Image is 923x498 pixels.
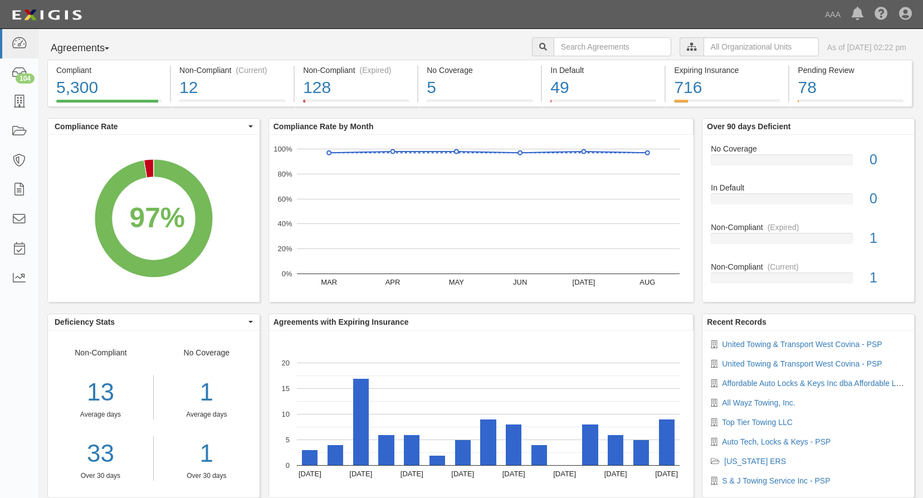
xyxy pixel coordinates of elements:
[798,65,903,76] div: Pending Review
[16,74,35,84] div: 104
[861,228,914,248] div: 1
[349,470,372,478] text: [DATE]
[277,170,292,178] text: 80%
[55,316,246,328] span: Deficiency Stats
[281,359,289,367] text: 20
[274,145,292,153] text: 100%
[722,476,830,485] a: S & J Towing Service Inc - PSP
[789,100,912,109] a: Pending Review78
[768,222,799,233] div: (Expired)
[48,436,153,471] a: 33
[47,100,170,109] a: Compliant5,300
[724,457,786,466] a: [US_STATE] ERS
[554,37,671,56] input: Search Agreements
[674,76,780,100] div: 716
[861,268,914,288] div: 1
[722,359,882,368] a: United Towing & Transport West Covina - PSP
[553,470,576,478] text: [DATE]
[274,318,409,326] b: Agreements with Expiring Insurance
[674,65,780,76] div: Expiring Insurance
[427,76,533,100] div: 5
[711,182,906,222] a: In Default0
[542,100,665,109] a: In Default49
[277,245,292,253] text: 20%
[768,261,799,272] div: (Current)
[55,121,246,132] span: Compliance Rate
[286,436,290,444] text: 5
[360,65,392,76] div: (Expired)
[448,278,464,286] text: MAY
[162,410,251,419] div: Average days
[702,182,914,193] div: In Default
[704,37,819,56] input: All Organizational Units
[711,222,906,261] a: Non-Compliant(Expired)1
[427,65,533,76] div: No Coverage
[861,150,914,170] div: 0
[286,461,290,470] text: 0
[513,278,527,286] text: JUN
[827,42,906,53] div: As of [DATE] 02:22 pm
[722,340,882,349] a: United Towing & Transport West Covina - PSP
[303,65,409,76] div: Non-Compliant (Expired)
[861,189,914,209] div: 0
[875,8,888,21] i: Help Center - Complianz
[274,122,374,131] b: Compliance Rate by Month
[277,194,292,203] text: 60%
[385,278,400,286] text: APR
[702,222,914,233] div: Non-Compliant
[162,471,251,481] div: Over 30 days
[722,437,831,446] a: Auto Tech, Locks & Keys - PSP
[179,76,285,100] div: 12
[48,471,153,481] div: Over 30 days
[722,418,793,427] a: Top Tier Towing LLC
[236,65,267,76] div: (Current)
[269,135,694,302] svg: A chart.
[702,143,914,154] div: No Coverage
[418,100,541,109] a: No Coverage5
[711,143,906,183] a: No Coverage0
[162,436,251,471] a: 1
[48,347,154,481] div: Non-Compliant
[299,470,321,478] text: [DATE]
[550,76,656,100] div: 49
[281,384,289,393] text: 15
[550,65,656,76] div: In Default
[604,470,627,478] text: [DATE]
[56,65,162,76] div: Compliant
[702,261,914,272] div: Non-Compliant
[154,347,260,481] div: No Coverage
[48,375,153,410] div: 13
[666,100,788,109] a: Expiring Insurance716
[639,278,655,286] text: AUG
[47,37,131,60] button: Agreements
[48,314,260,330] button: Deficiency Stats
[171,100,294,109] a: Non-Compliant(Current)12
[707,318,766,326] b: Recent Records
[303,76,409,100] div: 128
[722,398,795,407] a: All Wayz Towing, Inc.
[798,76,903,100] div: 78
[8,5,85,25] img: logo-5460c22ac91f19d4615b14bd174203de0afe785f0fc80cf4dbbc73dc1793850b.png
[277,219,292,228] text: 40%
[655,470,678,478] text: [DATE]
[502,470,525,478] text: [DATE]
[162,375,251,410] div: 1
[281,410,289,418] text: 10
[572,278,595,286] text: [DATE]
[48,135,260,302] svg: A chart.
[56,76,162,100] div: 5,300
[48,410,153,419] div: Average days
[269,330,694,497] svg: A chart.
[819,3,846,26] a: AAA
[48,119,260,134] button: Compliance Rate
[401,470,423,478] text: [DATE]
[451,470,474,478] text: [DATE]
[130,198,185,237] div: 97%
[295,100,417,109] a: Non-Compliant(Expired)128
[711,261,906,292] a: Non-Compliant(Current)1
